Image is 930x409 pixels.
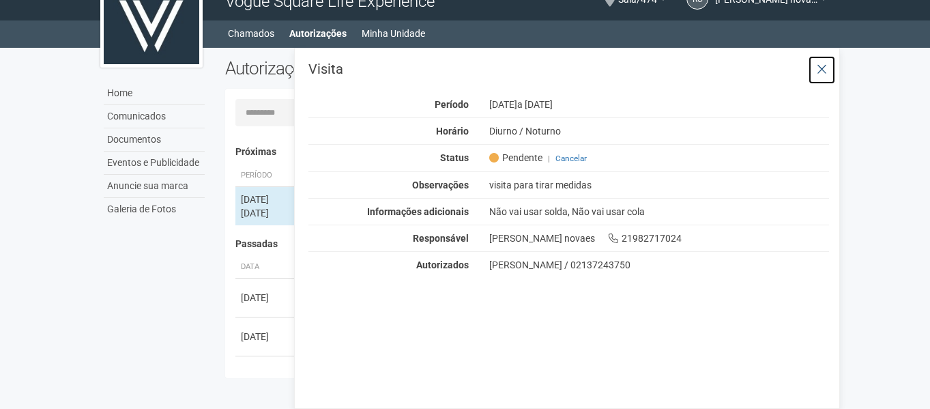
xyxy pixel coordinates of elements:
div: [DATE] [241,193,291,206]
div: [DATE] [241,206,291,220]
strong: Autorizados [416,259,469,270]
div: [DATE] [479,98,840,111]
span: | [548,154,550,163]
div: [DATE] [241,291,291,305]
a: Galeria de Fotos [104,198,205,221]
strong: Observações [412,180,469,191]
div: [PERSON_NAME] novaes 21982717024 [479,232,840,244]
a: Documentos [104,128,205,152]
a: Autorizações [289,24,347,43]
a: Eventos e Publicidade [104,152,205,175]
h4: Passadas [235,239,820,249]
a: Comunicados [104,105,205,128]
strong: Horário [436,126,469,137]
th: Data [235,256,297,279]
h4: Próximas [235,147,820,157]
th: Período [235,165,297,187]
span: a [DATE] [517,99,553,110]
strong: Informações adicionais [367,206,469,217]
div: visita para tirar medidas [479,179,840,191]
a: Anuncie sua marca [104,175,205,198]
a: Home [104,82,205,105]
div: [PERSON_NAME] / 02137243750 [489,259,830,271]
strong: Status [440,152,469,163]
div: Não vai usar solda, Não vai usar cola [479,206,840,218]
a: Cancelar [555,154,587,163]
strong: Responsável [413,233,469,244]
h2: Autorizações [225,58,517,79]
h3: Visita [308,62,829,76]
strong: Período [435,99,469,110]
span: Pendente [489,152,542,164]
div: [DATE] [241,330,291,343]
a: Chamados [228,24,274,43]
a: Minha Unidade [362,24,425,43]
div: Diurno / Noturno [479,125,840,137]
